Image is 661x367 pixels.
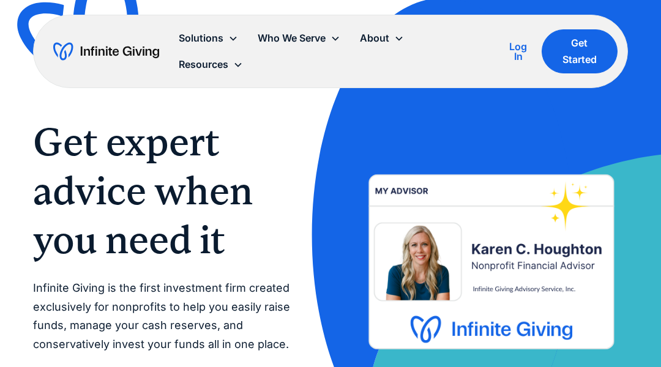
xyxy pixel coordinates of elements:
[542,29,618,73] a: Get Started
[504,39,531,64] a: Log In
[53,42,159,61] a: home
[179,30,223,46] div: Solutions
[169,25,248,51] div: Solutions
[33,117,306,264] h1: Get expert advice when you need it
[248,25,350,51] div: Who We Serve
[504,42,531,61] div: Log In
[33,279,306,354] p: Infinite Giving is the first investment firm created exclusively for nonprofits to help you easil...
[350,25,414,51] div: About
[258,30,326,46] div: Who We Serve
[360,30,389,46] div: About
[169,51,253,78] div: Resources
[179,56,228,73] div: Resources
